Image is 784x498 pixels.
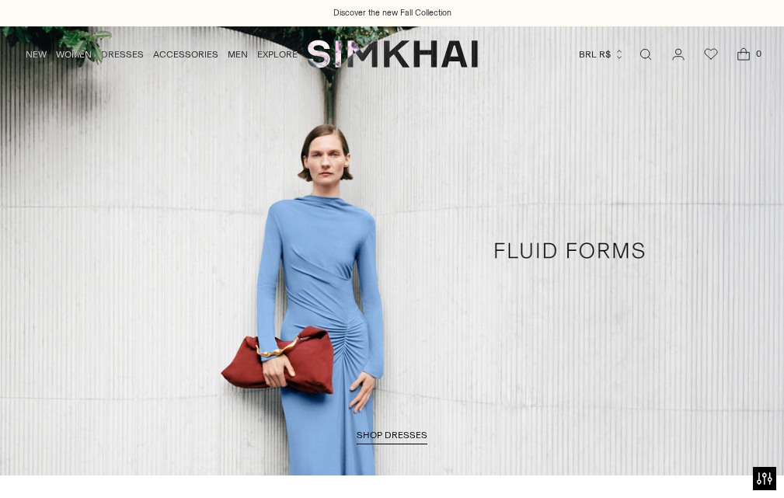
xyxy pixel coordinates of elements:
[257,37,298,71] a: EXPLORE
[228,37,248,71] a: MEN
[630,39,661,70] a: Open search modal
[357,430,427,441] span: SHOP DRESSES
[26,37,47,71] a: NEW
[751,47,765,61] span: 0
[695,39,727,70] a: Wishlist
[307,39,478,69] a: SIMKHAI
[56,37,92,71] a: WOMEN
[357,430,427,445] a: SHOP DRESSES
[728,39,759,70] a: Open cart modal
[579,37,625,71] button: BRL R$
[153,37,218,71] a: ACCESSORIES
[101,37,144,71] a: DRESSES
[663,39,694,70] a: Go to the account page
[333,7,451,19] a: Discover the new Fall Collection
